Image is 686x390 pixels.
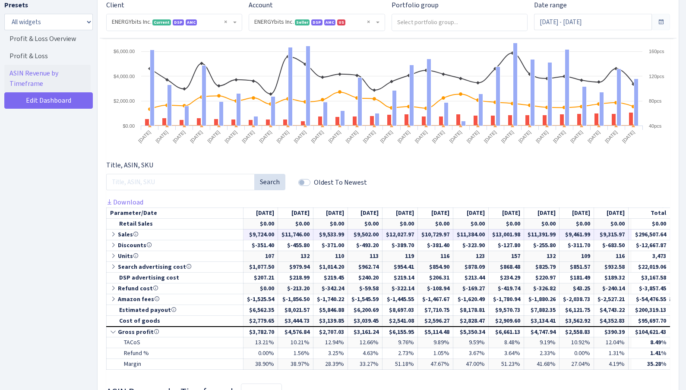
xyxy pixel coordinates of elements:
[594,348,629,359] td: 1.31%
[383,337,418,348] td: 9.76%
[649,49,664,54] text: 160pcs
[243,327,278,337] td: $3,782.70
[243,229,278,240] td: $9,724.00
[524,283,560,294] td: $-326.82
[489,327,524,337] td: $6,661.13
[560,315,594,326] td: $3,562.92
[418,305,453,315] td: $7,710.75
[572,209,590,217] span: [DATE]
[629,359,663,370] td: 19.57%
[243,294,278,305] td: $-1,525.54
[594,327,629,337] td: $390.39
[524,251,560,261] td: 132
[107,251,243,261] td: Units
[449,129,463,144] text: [DATE]
[524,229,560,240] td: $11,391.99
[560,261,594,272] td: $851.57
[629,251,663,261] td: 123
[313,251,348,261] td: 110
[418,251,453,261] td: 116
[313,272,348,283] td: $219.45
[560,229,594,240] td: $9,461.99
[537,209,556,217] span: [DATE]
[155,129,169,144] text: [DATE]
[348,348,383,359] td: 4.63%
[367,18,370,26] span: Remove all items
[489,348,524,359] td: 3.64%
[383,218,418,229] td: $0.00
[632,337,670,348] td: 8.49%
[313,240,348,251] td: $-371.00
[243,359,278,370] td: 38.90%
[489,359,524,370] td: 51.23%
[114,98,135,104] text: $2,000.00
[107,272,243,283] td: DSP advertising cost
[345,129,359,144] text: [DATE]
[594,294,629,305] td: $-2,527.21
[453,251,489,261] td: 123
[489,229,524,240] td: $13,001.98
[552,129,566,144] text: [DATE]
[278,240,313,251] td: $-455.80
[524,359,560,370] td: 41.68%
[418,327,453,337] td: $5,114.48
[431,209,449,217] span: [DATE]
[107,240,243,251] td: Discounts
[560,272,594,283] td: $181.49
[348,240,383,251] td: $-493.20
[607,209,625,217] span: [DATE]
[383,348,418,359] td: 2.73%
[224,18,227,26] span: Remove all items
[189,129,203,144] text: [DATE]
[502,209,520,217] span: [DATE]
[241,129,255,144] text: [DATE]
[629,305,663,315] td: $5,956.06
[360,209,379,217] span: [DATE]
[629,240,663,251] td: $-425.30
[383,305,418,315] td: $8,697.03
[629,294,663,305] td: $-2,231.82
[560,348,594,359] td: 0.00%
[594,251,629,261] td: 116
[524,272,560,283] td: $220.97
[114,74,135,79] text: $4,000.00
[632,305,670,315] td: $200,319.13
[383,240,418,251] td: $-389.70
[632,208,670,218] td: Total
[383,294,418,305] td: $-1,445.55
[278,229,313,240] td: $11,746.00
[524,240,560,251] td: $-255.80
[107,305,243,315] td: Estimated payout
[383,327,418,337] td: $6,155.95
[324,19,335,25] span: AMC
[313,305,348,315] td: $5,846.88
[453,294,489,305] td: $-1,620.49
[604,129,618,144] text: [DATE]
[313,337,348,348] td: 12.94%
[629,337,663,348] td: 9.82%
[621,129,635,144] text: [DATE]
[560,305,594,315] td: $6,121.75
[594,272,629,283] td: $189.32
[107,337,243,348] td: TACoS
[107,261,243,272] td: Search advertising cost
[291,209,310,217] span: [DATE]
[569,129,584,144] text: [DATE]
[186,19,197,25] span: AMC
[467,209,485,217] span: [DATE]
[629,327,663,337] td: $1,893.51
[243,240,278,251] td: $-351.40
[348,305,383,315] td: $6,200.69
[489,294,524,305] td: $-1,780.94
[632,283,670,294] td: $-3,857.45
[560,283,594,294] td: $43.25
[632,315,670,326] td: $95,697.70
[107,294,243,305] td: Amazon fees
[4,47,91,65] a: Profit & Loss
[524,305,560,315] td: $7,882.35
[453,305,489,315] td: $8,178.81
[649,98,662,104] text: 80pcs
[107,315,243,326] td: Cost of goods
[632,261,670,272] td: $22,019.06
[107,208,243,218] td: Parameter/Date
